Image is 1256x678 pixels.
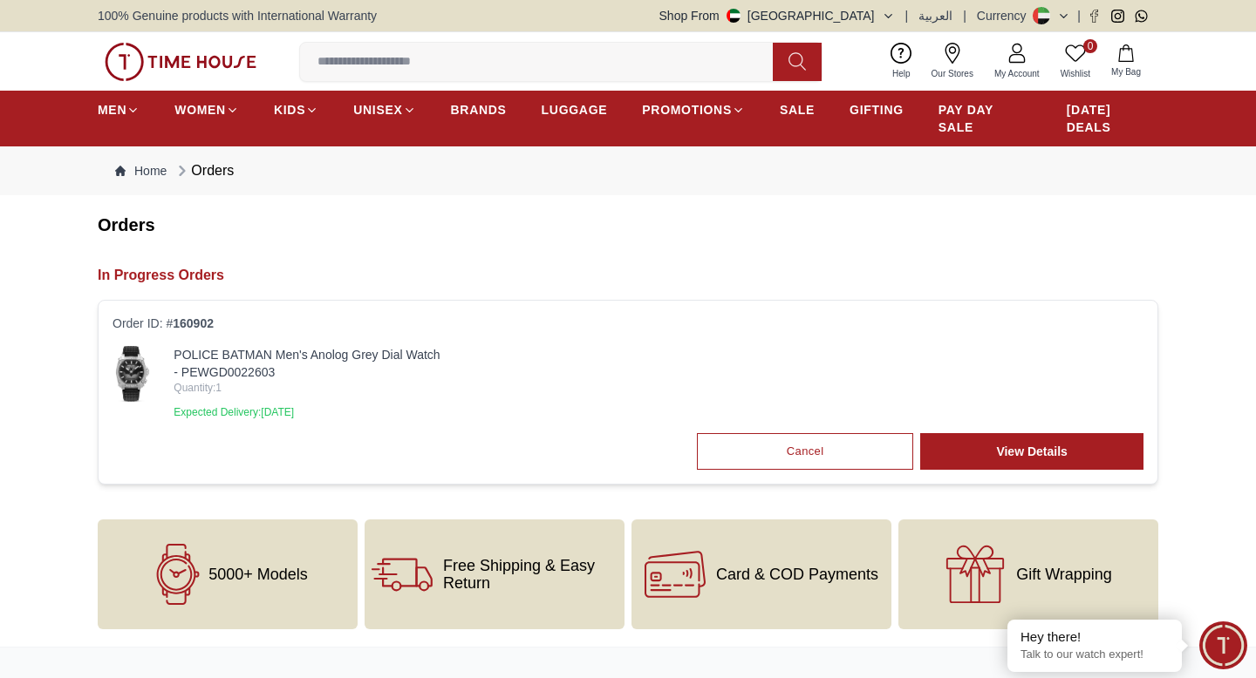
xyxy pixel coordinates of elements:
span: 5000+ Models [208,566,308,583]
span: Card & COD Payments [716,566,878,583]
span: PAY DAY SALE [939,101,1032,136]
img: ... [113,346,153,402]
a: BRANDS [451,94,507,125]
a: [DATE] DEALS [1067,94,1158,143]
h2: In Progress Orders [98,265,1158,286]
span: BRANDS [451,101,507,119]
span: LUGGAGE [542,101,608,119]
span: SALE [780,101,815,119]
span: 0 [1083,39,1097,53]
button: Cancel [697,433,913,470]
div: Chat Widget [1199,621,1247,669]
span: Our Stores [925,67,980,80]
span: UNISEX [353,101,402,119]
span: Gift Wrapping [1016,566,1112,583]
button: Shop From[GEOGRAPHIC_DATA] [659,7,895,24]
span: | [963,7,966,24]
span: GIFTING [850,101,904,119]
a: Our Stores [921,39,984,84]
a: View Details [920,433,1143,470]
button: My Bag [1101,41,1151,82]
a: WOMEN [174,94,239,125]
span: MEN [98,101,126,119]
a: Home [115,162,167,180]
span: Free Shipping & Easy Return [443,557,618,592]
span: 160902 [173,316,214,330]
span: Order ID: # [113,315,214,332]
span: My Account [987,67,1047,80]
a: Whatsapp [1135,10,1148,23]
p: Talk to our watch expert! [1020,647,1169,662]
h2: Orders [98,213,1158,237]
a: UNISEX [353,94,415,125]
span: WOMEN [174,101,226,119]
span: Wishlist [1054,67,1097,80]
span: [DATE] DEALS [1067,101,1158,136]
p: Expected Delivery: [DATE] [174,405,442,419]
a: Help [882,39,921,84]
a: SALE [780,94,815,125]
img: United Arab Emirates [727,9,741,23]
span: | [1077,7,1081,24]
a: 0Wishlist [1050,39,1101,84]
span: PROMOTIONS [642,101,732,119]
a: PAY DAY SALE [939,94,1032,143]
a: GIFTING [850,94,904,125]
span: Help [885,67,918,80]
span: KIDS [274,101,305,119]
div: Orders [174,160,234,181]
a: MEN [98,94,140,125]
span: 100% Genuine products with International Warranty [98,7,377,24]
a: PROMOTIONS [642,94,745,125]
div: Hey there! [1020,628,1169,646]
a: Instagram [1111,10,1124,23]
img: ... [105,43,256,81]
button: العربية [918,7,952,24]
a: LUGGAGE [542,94,608,125]
span: Quantity: 1 [174,381,442,395]
div: Cancel [787,442,824,462]
span: My Bag [1104,65,1148,78]
nav: Breadcrumb [98,146,1158,195]
span: | [905,7,909,24]
div: Currency [977,7,1034,24]
a: POLICE BATMAN Men's Anolog Grey Dial Watch - PEWGD0022603 [174,346,442,381]
a: Facebook [1088,10,1101,23]
a: KIDS [274,94,318,125]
